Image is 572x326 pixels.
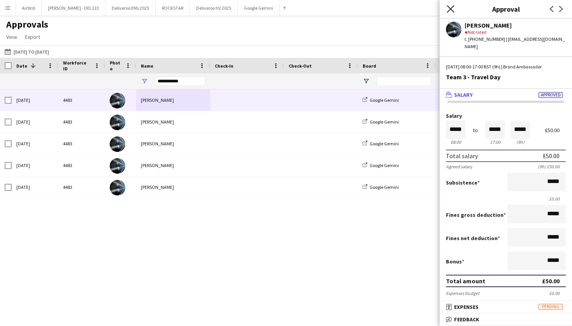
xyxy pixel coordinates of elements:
div: 17:00 [485,139,505,145]
div: [PERSON_NAME] [136,176,210,198]
label: Subsistence [446,179,480,186]
div: £0.00 [549,290,566,296]
input: Board Filter Input [377,77,431,86]
div: to [473,127,478,133]
div: Agreed salary [446,164,472,169]
img: Lewis Jones [110,158,125,174]
div: 9h [511,139,530,145]
div: [PERSON_NAME] [136,89,210,111]
span: Date [16,63,27,69]
span: Name [141,63,153,69]
img: Lewis Jones [110,136,125,152]
div: [PERSON_NAME] [465,22,566,29]
div: Team 3 - Travel Day [446,73,566,80]
div: Not rated [465,29,566,36]
span: Board [363,63,376,69]
div: 4483 [58,111,105,132]
span: Google Gemini [370,141,399,146]
a: Google Gemini [363,97,399,103]
div: [DATE] [12,111,58,132]
a: Google Gemini [363,162,399,168]
a: Google Gemini [363,119,399,125]
div: [DATE] [12,155,58,176]
button: Deliveroo H2 2025 [190,0,238,16]
span: View [6,33,17,40]
button: [DATE] to [DATE] [3,47,51,56]
div: [DATE] [12,176,58,198]
div: [DATE] 08:00-17:00 BST (9h) | Brand Ambassador [446,63,566,70]
div: 4483 [58,133,105,154]
mat-expansion-panel-header: Feedback [440,314,572,325]
div: [PERSON_NAME] [136,111,210,132]
span: Check-In [215,63,233,69]
span: Check-Out [289,63,312,69]
div: Total salary [446,152,478,160]
a: View [3,32,20,42]
span: Google Gemini [370,119,399,125]
span: Google Gemini [370,162,399,168]
div: £50.00 [543,152,560,160]
div: t. [PHONE_NUMBER] | [EMAIL_ADDRESS][DOMAIN_NAME] [465,36,566,50]
div: Total amount [446,277,485,285]
input: Name Filter Input [155,77,205,86]
img: Lewis Jones [110,115,125,130]
img: Lewis Jones [110,180,125,195]
label: Fines gross deduction [446,211,506,218]
div: 4483 [58,155,105,176]
span: Salary [454,91,473,98]
div: 4483 [58,176,105,198]
label: Bonus [446,258,464,265]
span: Expenses [454,303,479,310]
div: (9h) £50.00 [538,164,566,169]
div: £50.00 [545,127,566,133]
button: [PERSON_NAME] - DEL133 [42,0,105,16]
span: Export [25,33,40,40]
img: Lewis Jones [110,93,125,108]
span: Google Gemini [370,184,399,190]
span: Approved [539,92,563,98]
div: [PERSON_NAME] [136,155,210,176]
span: Feedback [454,316,479,323]
button: Open Filter Menu [141,78,148,85]
label: Salary [446,113,566,119]
div: £50.00 [542,277,560,285]
button: Airbnb [16,0,42,16]
div: £0.00 [446,196,566,202]
button: ROCKSTAR [156,0,190,16]
span: Google Gemini [370,97,399,103]
div: 4483 [58,89,105,111]
div: 08:00 [446,139,465,145]
span: Photo [110,60,122,71]
a: Export [22,32,43,42]
h3: Approval [440,4,572,14]
mat-expansion-panel-header: ExpensesPending [440,301,572,313]
mat-expansion-panel-header: SalaryApproved [440,89,572,101]
div: [PERSON_NAME] [136,133,210,154]
button: Google Gemini [238,0,280,16]
button: Deliveroo EMs 2025 [105,0,156,16]
div: [DATE] [12,89,58,111]
span: Pending [539,304,563,310]
label: Fines net deduction [446,235,500,242]
div: Expenses budget [446,290,479,296]
span: Workforce ID [63,60,91,71]
a: Google Gemini [363,141,399,146]
button: Open Filter Menu [363,78,370,85]
div: [DATE] [12,133,58,154]
a: Google Gemini [363,184,399,190]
